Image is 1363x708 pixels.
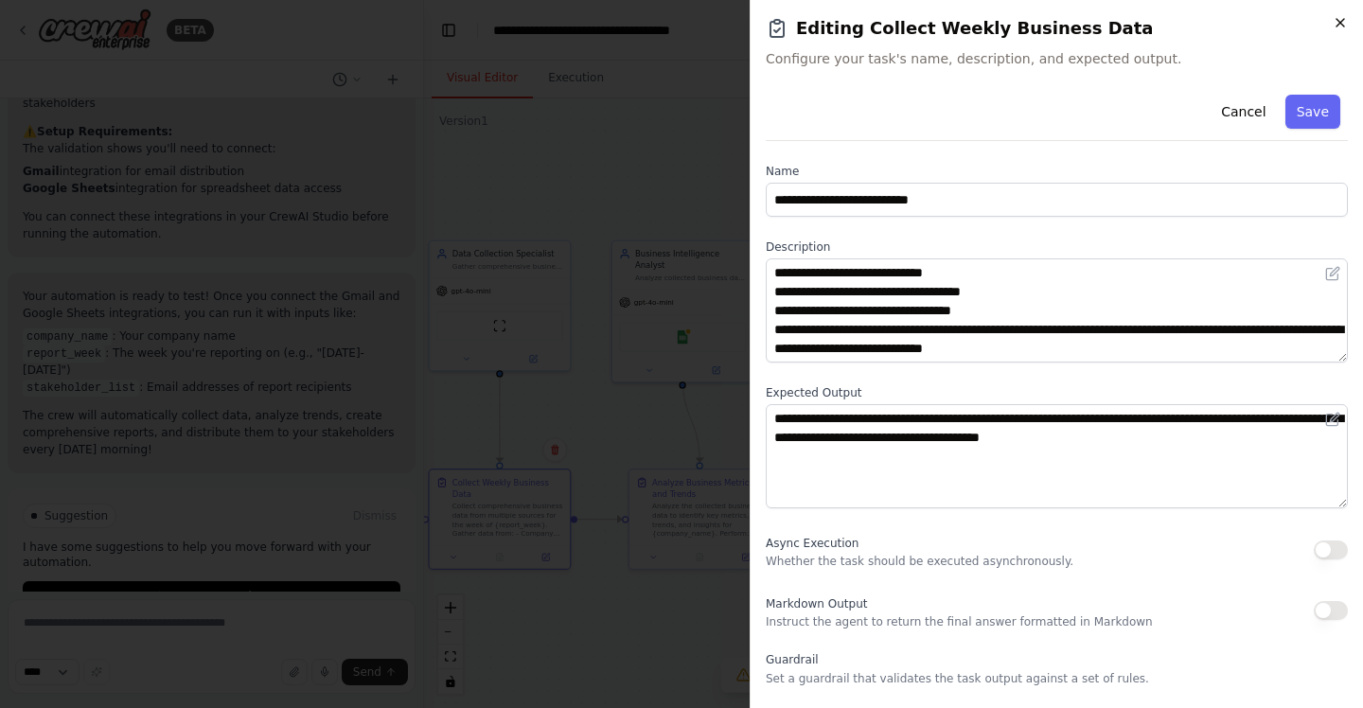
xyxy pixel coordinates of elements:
label: Expected Output [766,385,1348,400]
button: Cancel [1210,95,1277,129]
h2: Editing Collect Weekly Business Data [766,15,1348,42]
p: Whether the task should be executed asynchronously. [766,554,1073,569]
label: Name [766,164,1348,179]
label: Description [766,239,1348,255]
label: Guardrail [766,652,1348,667]
button: Open in editor [1321,262,1344,285]
p: Set a guardrail that validates the task output against a set of rules. [766,671,1348,686]
span: Async Execution [766,537,859,550]
button: Save [1285,95,1340,129]
span: Configure your task's name, description, and expected output. [766,49,1348,68]
span: Markdown Output [766,597,867,611]
button: Open in editor [1321,408,1344,431]
p: Instruct the agent to return the final answer formatted in Markdown [766,614,1153,629]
